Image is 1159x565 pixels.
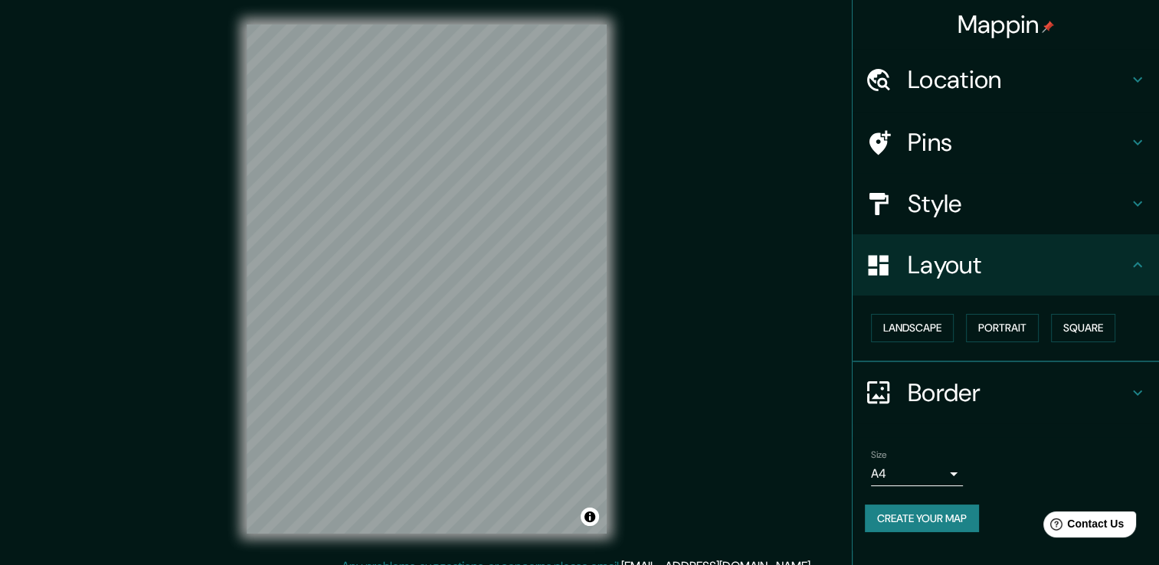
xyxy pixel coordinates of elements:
[908,250,1128,280] h4: Layout
[871,448,887,461] label: Size
[853,173,1159,234] div: Style
[853,112,1159,173] div: Pins
[908,64,1128,95] h4: Location
[853,49,1159,110] div: Location
[1051,314,1115,342] button: Square
[247,24,607,534] canvas: Map
[871,314,954,342] button: Landscape
[871,462,963,486] div: A4
[865,505,979,533] button: Create your map
[1042,21,1054,33] img: pin-icon.png
[908,188,1128,219] h4: Style
[1023,505,1142,548] iframe: Help widget launcher
[853,234,1159,296] div: Layout
[958,9,1055,40] h4: Mappin
[581,508,599,526] button: Toggle attribution
[966,314,1039,342] button: Portrait
[908,127,1128,158] h4: Pins
[853,362,1159,423] div: Border
[908,377,1128,408] h4: Border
